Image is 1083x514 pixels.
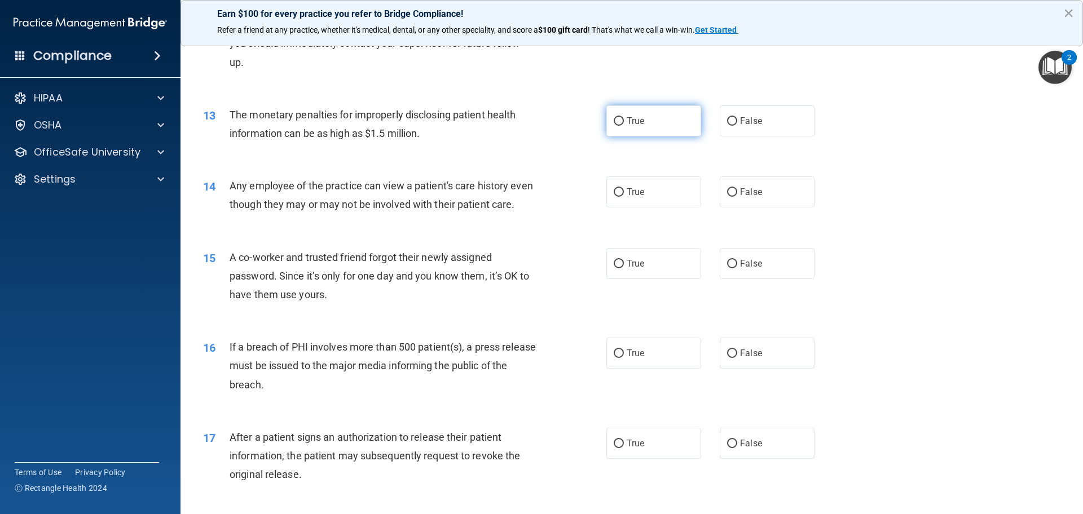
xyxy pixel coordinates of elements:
[14,91,164,105] a: HIPAA
[217,8,1046,19] p: Earn $100 for every practice you refer to Bridge Compliance!
[614,188,624,197] input: True
[627,348,644,358] span: True
[203,251,215,265] span: 15
[33,48,112,64] h4: Compliance
[34,91,63,105] p: HIPAA
[15,467,61,478] a: Terms of Use
[627,258,644,269] span: True
[727,440,737,448] input: False
[34,118,62,132] p: OSHA
[230,180,533,210] span: Any employee of the practice can view a patient's care history even though they may or may not be...
[614,349,624,358] input: True
[695,25,738,34] a: Get Started
[217,25,538,34] span: Refer a friend at any practice, whether it's medical, dental, or any other speciality, and score a
[588,25,695,34] span: ! That's what we call a win-win.
[614,260,624,268] input: True
[888,434,1069,479] iframe: Drift Widget Chat Controller
[203,431,215,445] span: 17
[15,482,107,494] span: Ⓒ Rectangle Health 2024
[75,467,126,478] a: Privacy Policy
[1067,57,1071,72] div: 2
[203,109,215,122] span: 13
[727,117,737,126] input: False
[230,19,535,68] span: If you suspect that someone is violating the practice's privacy policy you should immediately con...
[1038,51,1072,84] button: Open Resource Center, 2 new notifications
[740,258,762,269] span: False
[627,187,644,197] span: True
[34,172,76,186] p: Settings
[203,180,215,193] span: 14
[627,116,644,126] span: True
[727,188,737,197] input: False
[740,116,762,126] span: False
[34,145,140,159] p: OfficeSafe University
[1063,4,1074,22] button: Close
[538,25,588,34] strong: $100 gift card
[614,117,624,126] input: True
[740,438,762,449] span: False
[230,341,536,390] span: If a breach of PHI involves more than 500 patient(s), a press release must be issued to the major...
[695,25,737,34] strong: Get Started
[14,145,164,159] a: OfficeSafe University
[203,341,215,355] span: 16
[627,438,644,449] span: True
[14,12,167,34] img: PMB logo
[614,440,624,448] input: True
[14,118,164,132] a: OSHA
[230,431,520,480] span: After a patient signs an authorization to release their patient information, the patient may subs...
[740,348,762,358] span: False
[230,251,529,300] span: A co-worker and trusted friend forgot their newly assigned password. Since it’s only for one day ...
[14,172,164,186] a: Settings
[740,187,762,197] span: False
[727,260,737,268] input: False
[727,349,737,358] input: False
[230,109,516,139] span: The monetary penalties for improperly disclosing patient health information can be as high as $1....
